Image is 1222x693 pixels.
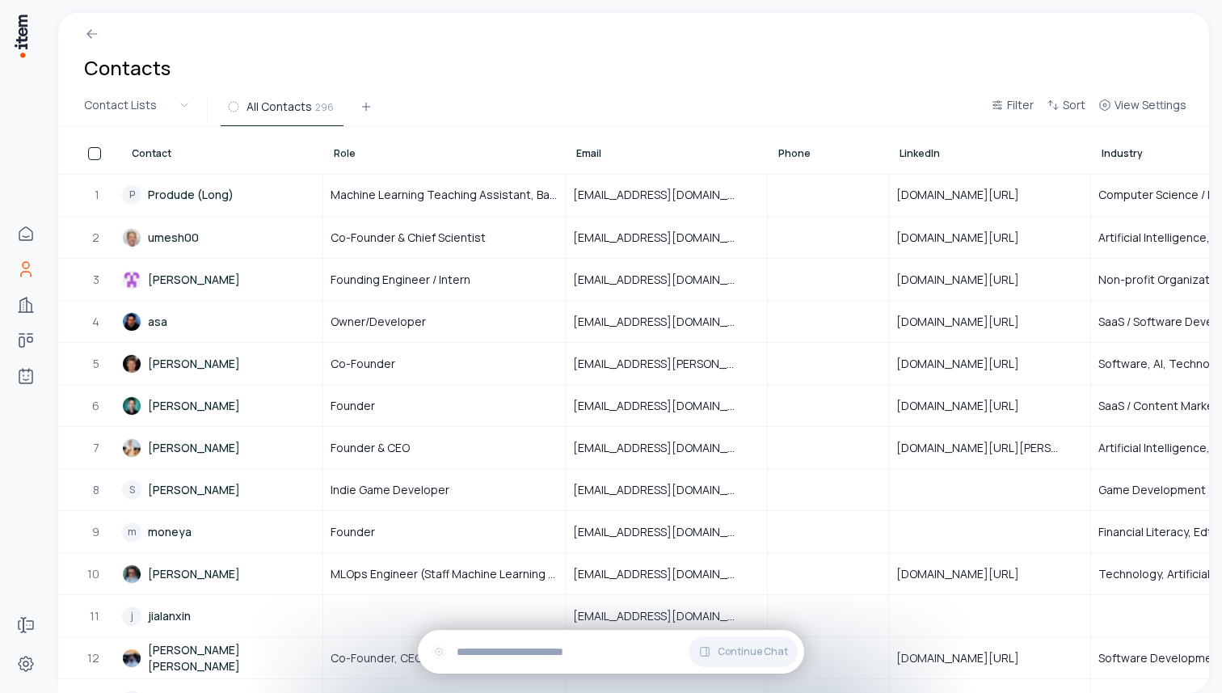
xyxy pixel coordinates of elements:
a: [PERSON_NAME] [122,428,322,467]
span: 7 [93,440,101,456]
span: Continue Chat [718,645,788,658]
a: Home [10,218,42,250]
span: Contact [132,147,171,160]
h1: Contacts [84,55,171,81]
img: asa [122,312,141,332]
span: 10 [87,566,101,582]
span: [DOMAIN_NAME][URL] [896,566,1039,582]
span: [EMAIL_ADDRESS][DOMAIN_NAME] [573,440,760,456]
span: [EMAIL_ADDRESS][PERSON_NAME][DOMAIN_NAME] [573,356,760,372]
div: P [122,185,141,205]
a: deals [10,324,42,357]
span: 3 [93,272,101,288]
th: Role [323,127,566,174]
span: [EMAIL_ADDRESS][DOMAIN_NAME] [573,272,760,288]
span: Indie Game Developer [331,482,449,498]
span: [EMAIL_ADDRESS][DOMAIN_NAME] [573,187,760,203]
a: PProdude (Long) [122,175,322,215]
span: Filter [1007,97,1034,113]
th: Phone [768,127,889,174]
img: Adam Cohen Hillel [122,649,141,668]
div: m [122,522,141,542]
span: [DOMAIN_NAME][URL] [896,187,1039,203]
span: 12 [87,650,101,666]
span: Co-Founder & Chief Scientist [331,230,486,246]
span: MLOps Engineer (Staff Machine Learning Engineer) [331,566,558,582]
span: Role [334,147,356,160]
span: [EMAIL_ADDRESS][DOMAIN_NAME] [573,230,760,246]
img: Anton Osika [122,354,141,374]
a: umesh00 [122,218,322,257]
span: Founder [331,398,375,414]
img: Item Brain Logo [13,13,29,59]
button: Sort [1040,95,1092,125]
a: jjialanxin [122,596,322,636]
span: [EMAIL_ADDRESS][DOMAIN_NAME] [573,314,760,330]
span: [EMAIL_ADDRESS][DOMAIN_NAME] [573,482,760,498]
span: [DOMAIN_NAME][URL] [896,230,1039,246]
img: Karan Janthe [122,270,141,289]
span: Founder & CEO [331,440,410,456]
span: 11 [90,608,101,624]
span: [EMAIL_ADDRESS][DOMAIN_NAME] [573,608,760,624]
span: [DOMAIN_NAME][URL] [896,356,1039,372]
span: 4 [92,314,101,330]
img: Marko Kraemer [122,438,141,458]
a: Companies [10,289,42,321]
a: Forms [10,609,42,641]
a: mmoneya [122,512,322,551]
button: Continue Chat [689,636,798,667]
span: View Settings [1115,97,1186,113]
a: [PERSON_NAME] [PERSON_NAME] [122,638,322,678]
span: Co-Founder, CEO [331,650,423,666]
span: [DOMAIN_NAME][URL] [896,314,1039,330]
span: 6 [92,398,101,414]
button: All Contacts296 [221,97,343,126]
button: View Settings [1092,95,1193,125]
span: Industry [1102,147,1143,160]
img: Rison Simon [122,396,141,416]
span: Sort [1063,97,1085,113]
span: [DOMAIN_NAME][URL] [896,272,1039,288]
th: LinkedIn [889,127,1091,174]
div: j [122,606,141,626]
span: 8 [93,482,101,498]
a: Settings [10,648,42,680]
a: [PERSON_NAME] [122,260,322,299]
a: asa [122,302,322,341]
span: 296 [315,99,334,114]
span: [EMAIL_ADDRESS][DOMAIN_NAME] [573,566,760,582]
span: 5 [93,356,101,372]
button: Filter [984,95,1040,125]
span: 9 [92,524,101,540]
th: Email [566,127,768,174]
a: [PERSON_NAME] [122,554,322,594]
span: Founder [331,524,375,540]
span: [DOMAIN_NAME][URL] [896,398,1039,414]
span: Co-Founder [331,356,395,372]
span: [EMAIL_ADDRESS][DOMAIN_NAME] [573,398,760,414]
span: 1 [95,187,101,203]
span: [DOMAIN_NAME][URL][PERSON_NAME] [896,440,1083,456]
span: 2 [92,230,101,246]
div: Continue Chat [418,630,804,674]
span: Email [576,147,601,160]
span: [EMAIL_ADDRESS][DOMAIN_NAME] [573,524,760,540]
a: S[PERSON_NAME] [122,470,322,509]
a: Agents [10,360,42,392]
span: Phone [778,147,811,160]
a: [PERSON_NAME] [122,344,322,383]
span: Owner/Developer [331,314,426,330]
span: [DOMAIN_NAME][URL] [896,650,1039,666]
span: LinkedIn [900,147,940,160]
span: All Contacts [247,99,312,115]
img: umesh00 [122,228,141,247]
a: Contacts [10,253,42,285]
span: Machine Learning Teaching Assistant, Back End Developer, Data Scientist [331,187,558,203]
span: Founding Engineer / Intern [331,272,470,288]
img: Rodrigo Baron [122,564,141,584]
div: S [122,480,141,500]
a: [PERSON_NAME] [122,386,322,425]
